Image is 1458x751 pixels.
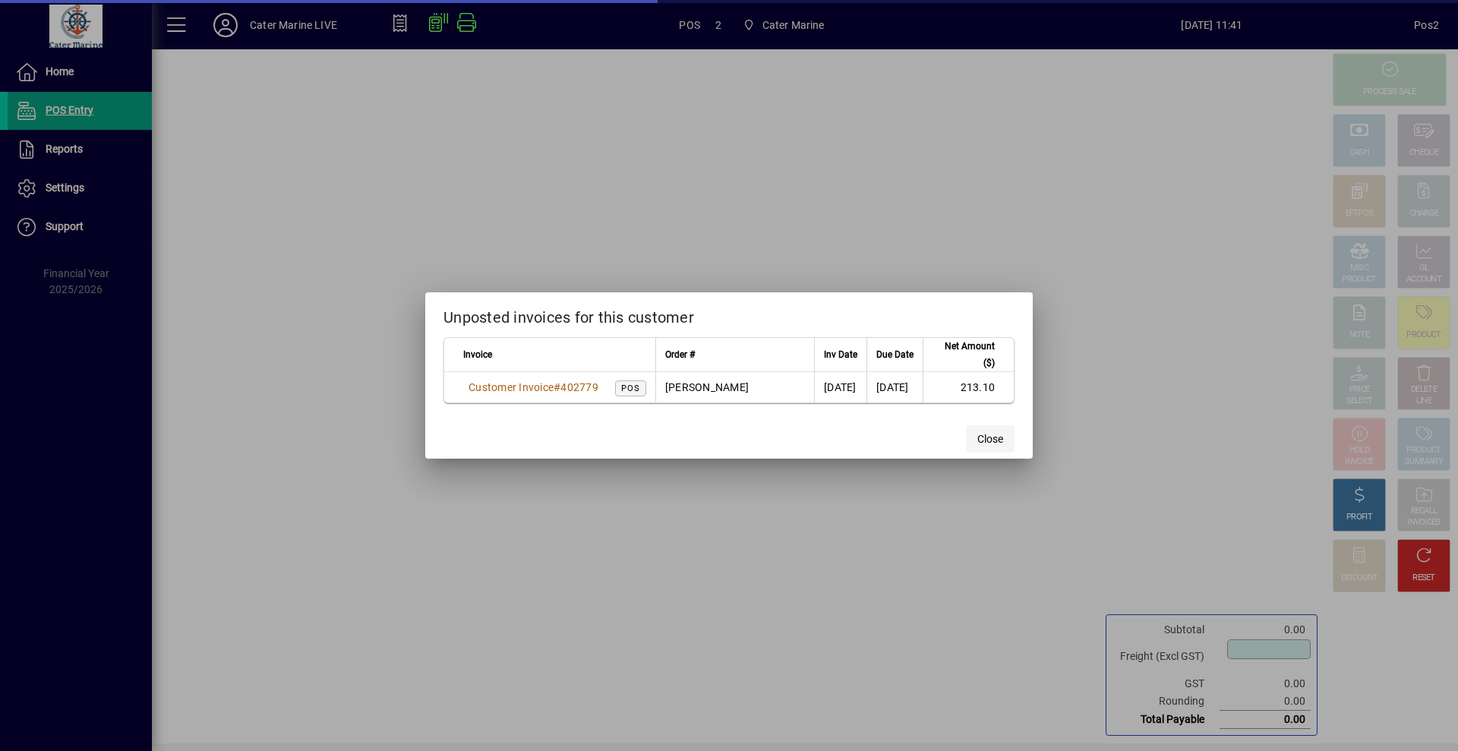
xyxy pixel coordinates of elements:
[866,372,923,402] td: [DATE]
[923,372,1014,402] td: 213.10
[665,346,695,363] span: Order #
[469,381,554,393] span: Customer Invoice
[966,425,1015,453] button: Close
[621,383,640,393] span: POS
[463,379,604,396] a: Customer Invoice#402779
[824,346,857,363] span: Inv Date
[933,338,995,371] span: Net Amount ($)
[425,292,1033,336] h2: Unposted invoices for this customer
[814,372,866,402] td: [DATE]
[977,431,1003,447] span: Close
[560,381,598,393] span: 402779
[665,381,749,393] span: [PERSON_NAME]
[554,381,560,393] span: #
[463,346,492,363] span: Invoice
[876,346,914,363] span: Due Date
